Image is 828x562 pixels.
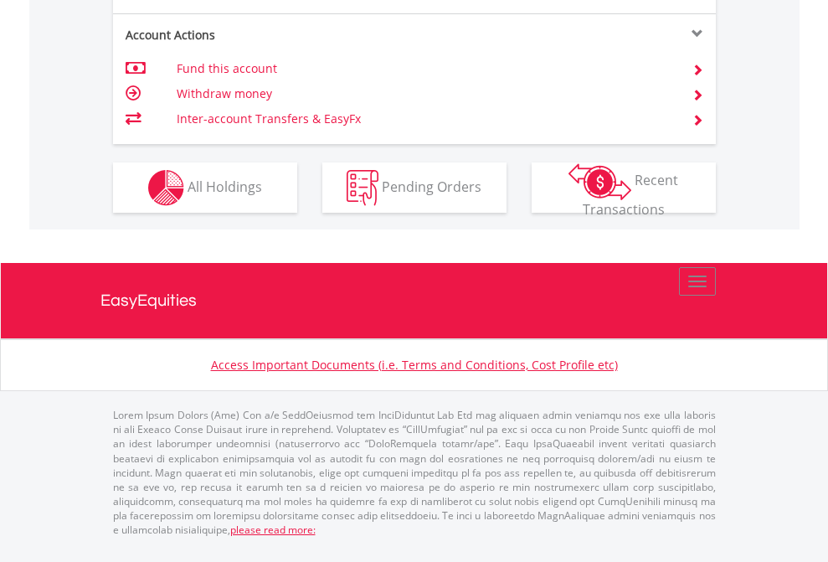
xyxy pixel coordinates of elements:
[211,357,618,373] a: Access Important Documents (i.e. Terms and Conditions, Cost Profile etc)
[188,177,262,195] span: All Holdings
[100,263,728,338] a: EasyEquities
[113,162,297,213] button: All Holdings
[568,163,631,200] img: transactions-zar-wht.png
[177,106,671,131] td: Inter-account Transfers & EasyFx
[148,170,184,206] img: holdings-wht.png
[382,177,481,195] span: Pending Orders
[113,408,716,537] p: Lorem Ipsum Dolors (Ame) Con a/e SeddOeiusmod tem InciDiduntut Lab Etd mag aliquaen admin veniamq...
[177,81,671,106] td: Withdraw money
[230,523,316,537] a: please read more:
[532,162,716,213] button: Recent Transactions
[113,27,414,44] div: Account Actions
[347,170,378,206] img: pending_instructions-wht.png
[177,56,671,81] td: Fund this account
[322,162,507,213] button: Pending Orders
